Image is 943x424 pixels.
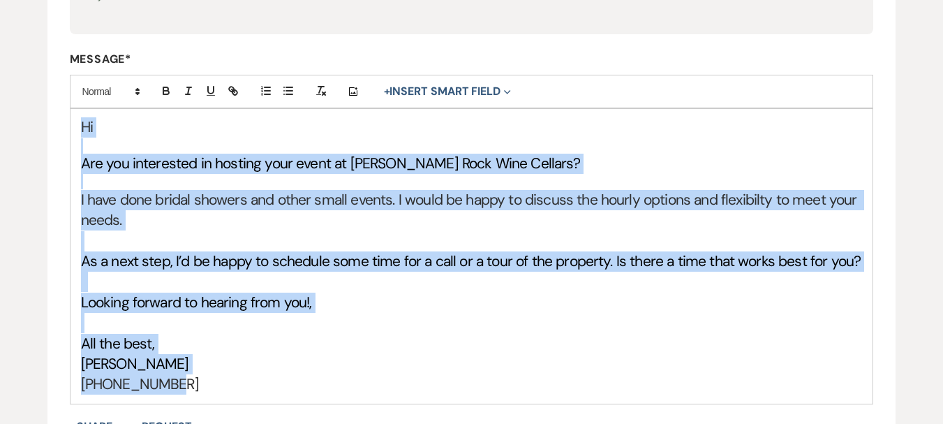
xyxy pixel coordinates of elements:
[81,293,312,312] span: Looking forward to hearing from you!,
[81,334,155,353] span: All the best,
[81,374,199,394] span: [PHONE_NUMBER]
[81,190,863,231] h2: I have done bridal showers and other small events. I would be happy to discuss the hourly options...
[81,154,580,173] span: Are you interested in hosting your event at [PERSON_NAME] Rock Wine Cellars?
[81,251,861,271] span: As a next step, I’d be happy to schedule some time for a call or a tour of the property. Is there...
[379,83,516,100] button: Insert Smart Field
[81,117,863,138] h2: Hi
[384,86,390,97] span: +
[81,354,189,374] span: [PERSON_NAME]
[70,52,874,66] label: Message*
